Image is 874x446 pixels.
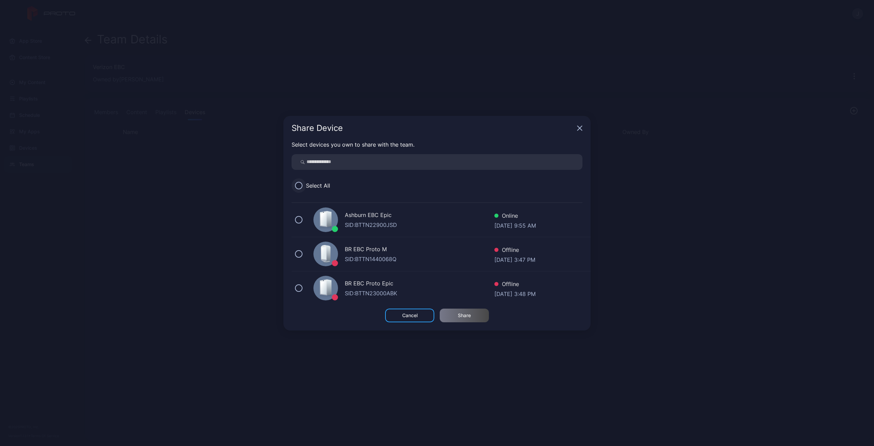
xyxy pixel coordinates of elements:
div: SID: BTTN23000ABK [345,289,494,297]
div: Offline [494,246,535,256]
div: Ashburn EBC Epic [345,211,494,221]
div: Online [494,212,536,221]
p: Select devices you own to share with the team. [292,140,582,149]
button: Cancel [385,309,434,322]
div: SID: BTTN22900JSD [345,221,494,229]
div: Share Device [292,124,574,132]
div: Share [458,313,471,318]
div: [DATE] 3:47 PM [494,256,535,262]
div: Cancel [402,313,418,318]
button: Share [440,309,489,322]
span: Select All [306,181,330,190]
div: [DATE] 3:48 PM [494,290,536,297]
div: BR EBC Proto Epic [345,279,494,289]
div: [DATE] 9:55 AM [494,221,536,228]
div: BR EBC Proto M [345,245,494,255]
div: Offline [494,280,536,290]
div: SID: BTTN1440068Q [345,255,494,263]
